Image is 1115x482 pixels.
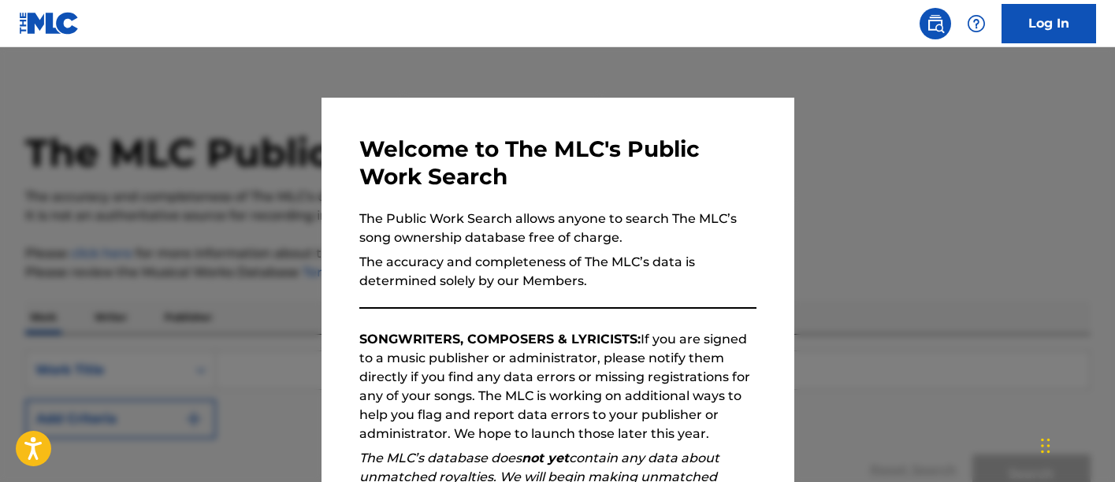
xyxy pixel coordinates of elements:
strong: SONGWRITERS, COMPOSERS & LYRICISTS: [359,332,641,347]
a: Log In [1002,4,1096,43]
h3: Welcome to The MLC's Public Work Search [359,135,756,191]
img: search [926,14,945,33]
p: The Public Work Search allows anyone to search The MLC’s song ownership database free of charge. [359,209,756,247]
iframe: Chat Widget [1036,406,1115,482]
img: help [967,14,986,33]
img: MLC Logo [19,12,80,35]
p: The accuracy and completeness of The MLC’s data is determined solely by our Members. [359,253,756,291]
div: Drag [1041,422,1050,469]
strong: not yet [522,450,569,465]
div: Help [961,8,992,39]
p: If you are signed to a music publisher or administrator, please notify them directly if you find ... [359,330,756,443]
a: Public Search [920,8,951,39]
